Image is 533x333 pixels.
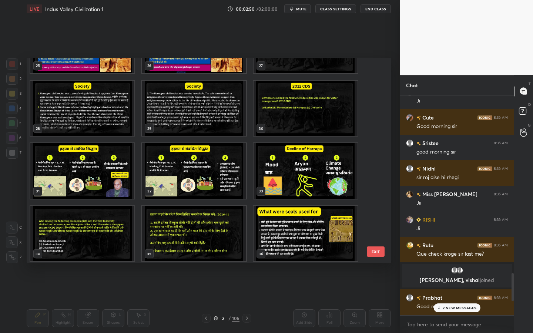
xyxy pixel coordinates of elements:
[406,190,413,198] img: 971353147bf745969d391d43a00ecf99.jpg
[494,115,508,120] div: 8:36 AM
[406,165,413,172] img: default.png
[406,277,507,283] p: [PERSON_NAME], vishal
[477,166,492,171] img: iconic-dark.1390631f.png
[6,251,22,263] div: Z
[494,217,508,222] div: 8:36 AM
[477,243,492,247] img: iconic-dark.1390631f.png
[254,143,358,199] img: 1756868889O29V7Y.pdf
[400,95,514,316] div: grid
[477,115,492,120] img: iconic-dark.1390631f.png
[367,246,385,257] button: EXIT
[315,4,356,13] button: CLASS SETTINGS
[480,276,494,283] span: joined
[416,199,508,207] div: Jii
[477,295,492,300] img: iconic-dark.1390631f.png
[30,143,134,199] img: 1756868889O29V7Y.pdf
[6,147,21,159] div: 7
[6,236,22,248] div: X
[6,102,21,114] div: 4
[494,295,508,300] div: 8:36 AM
[254,206,358,262] img: 1756868889O29V7Y.pdf
[421,294,442,302] h6: Prabhat
[416,243,421,248] img: no-rating-badge.077c3623.svg
[416,218,421,222] img: Learner_Badge_beginner_1_8b307cf2a0.svg
[406,216,413,223] img: eb2fc0fbd6014a3288944f7e59880267.jpg
[406,139,413,147] img: default.png
[228,316,231,320] div: /
[219,316,227,320] div: 3
[421,241,433,249] h6: Rutu
[451,267,458,274] img: default.png
[27,4,42,13] div: LIVE
[416,148,508,156] div: good morning sir
[296,6,306,11] span: mute
[30,206,134,262] img: 1756868889O29V7Y.pdf
[416,116,421,120] img: no-rating-badge.077c3623.svg
[6,73,21,85] div: 2
[30,81,134,136] img: 1756868889O29V7Y.pdf
[6,117,21,129] div: 5
[494,192,508,196] div: 8:36 AM
[406,294,413,301] img: default.png
[421,114,434,121] h6: Cute
[232,315,239,322] div: 105
[529,81,531,87] p: T
[421,190,477,198] h6: Miss [PERSON_NAME]
[142,81,246,136] img: 1756868889O29V7Y.pdf
[416,97,508,105] div: Ji
[456,267,463,274] img: default.png
[284,4,311,13] button: mute
[421,216,435,223] h6: RISHI
[528,122,531,128] p: G
[406,114,413,121] img: 33094c73c11041aca3440badad1a0ad5.jpg
[494,141,508,145] div: 8:36 AM
[416,123,508,130] div: Good morning sir
[421,165,436,172] h6: Nidhi
[45,6,103,13] h4: Indus Valley Civilization 1
[416,167,421,171] img: no-rating-badge.077c3623.svg
[421,139,439,147] h6: Sristee
[416,141,421,145] img: no-rating-badge.077c3623.svg
[406,241,413,249] img: 47e7d3f117d740818585307ee3cbe74a.jpg
[416,174,508,181] div: sir roj aise hi rhegi
[6,132,21,144] div: 6
[494,166,508,171] div: 8:36 AM
[494,243,508,247] div: 8:36 AM
[254,81,358,136] img: 1756868889O29V7Y.pdf
[528,102,531,107] p: D
[6,222,22,233] div: C
[416,225,508,232] div: Ji
[6,88,21,100] div: 3
[142,206,246,262] img: 1756868889O29V7Y.pdf
[416,192,421,196] img: no-rating-badge.077c3623.svg
[416,250,508,258] div: Que check kroge sir last me?
[416,303,508,310] div: Good morning sir
[443,306,477,310] p: 2 NEW MESSAGES
[6,58,21,70] div: 1
[142,143,246,199] img: 1756868889O29V7Y.pdf
[361,4,391,13] button: End Class
[27,58,378,263] div: grid
[416,296,421,300] img: no-rating-badge.077c3623.svg
[400,75,424,95] p: Chat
